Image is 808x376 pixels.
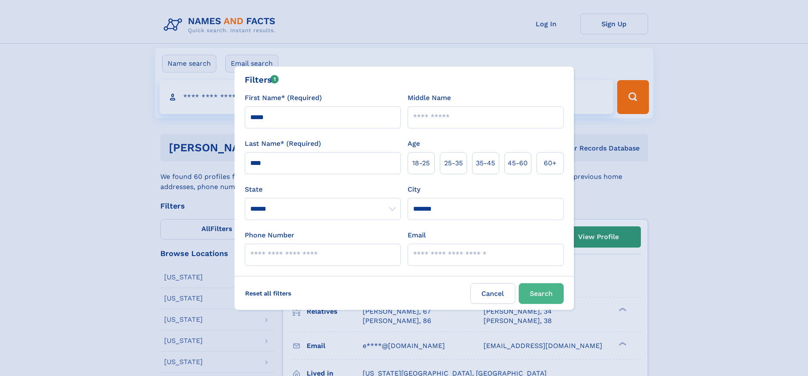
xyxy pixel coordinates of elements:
label: Cancel [470,283,515,304]
label: Phone Number [245,230,294,240]
span: 18‑25 [412,158,430,168]
label: Age [408,139,420,149]
label: Last Name* (Required) [245,139,321,149]
span: 35‑45 [476,158,495,168]
label: City [408,184,420,195]
label: First Name* (Required) [245,93,322,103]
label: Email [408,230,426,240]
label: Reset all filters [240,283,297,304]
div: Filters [245,73,279,86]
label: Middle Name [408,93,451,103]
span: 25‑35 [444,158,463,168]
span: 60+ [544,158,556,168]
span: 45‑60 [508,158,528,168]
button: Search [519,283,564,304]
label: State [245,184,401,195]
